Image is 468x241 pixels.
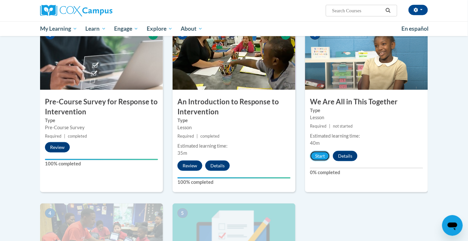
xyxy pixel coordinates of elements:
[40,97,163,117] h3: Pre-Course Survey for Response to Intervention
[333,124,353,129] span: not started
[30,21,438,36] div: Main menu
[45,142,70,152] button: Review
[409,5,428,15] button: Account Settings
[110,21,143,36] a: Engage
[40,5,112,16] img: Cox Campus
[177,21,207,36] a: About
[45,117,158,124] label: Type
[143,21,177,36] a: Explore
[147,25,173,33] span: Explore
[401,25,429,32] span: En español
[177,142,291,150] div: Estimated learning time:
[177,124,291,131] div: Lesson
[333,151,357,161] button: Details
[45,159,158,160] div: Your progress
[45,124,158,131] div: Pre-Course Survey
[329,124,330,129] span: |
[310,140,320,146] span: 40m
[36,21,81,36] a: My Learning
[305,97,428,107] h3: We Are All in This Together
[68,134,87,139] span: completed
[200,134,219,139] span: completed
[383,7,393,15] button: Search
[397,22,433,36] a: En español
[177,179,291,186] label: 100% completed
[177,208,188,218] span: 5
[45,160,158,167] label: 100% completed
[177,161,202,171] button: Review
[45,208,55,218] span: 4
[173,25,295,90] img: Course Image
[114,25,138,33] span: Engage
[197,134,198,139] span: |
[205,161,230,171] button: Details
[86,25,106,33] span: Learn
[310,107,423,114] label: Type
[40,25,77,33] span: My Learning
[310,132,423,140] div: Estimated learning time:
[310,151,330,161] button: Start
[310,114,423,121] div: Lesson
[332,7,383,15] input: Search Courses
[310,124,326,129] span: Required
[442,215,463,236] iframe: Button to launch messaging window
[173,97,295,117] h3: An Introduction to Response to Intervention
[181,25,203,33] span: About
[81,21,110,36] a: Learn
[177,150,187,156] span: 35m
[177,177,291,179] div: Your progress
[305,25,428,90] img: Course Image
[64,134,65,139] span: |
[177,134,194,139] span: Required
[40,25,163,90] img: Course Image
[40,5,163,16] a: Cox Campus
[177,117,291,124] label: Type
[310,169,423,176] label: 0% completed
[45,134,61,139] span: Required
